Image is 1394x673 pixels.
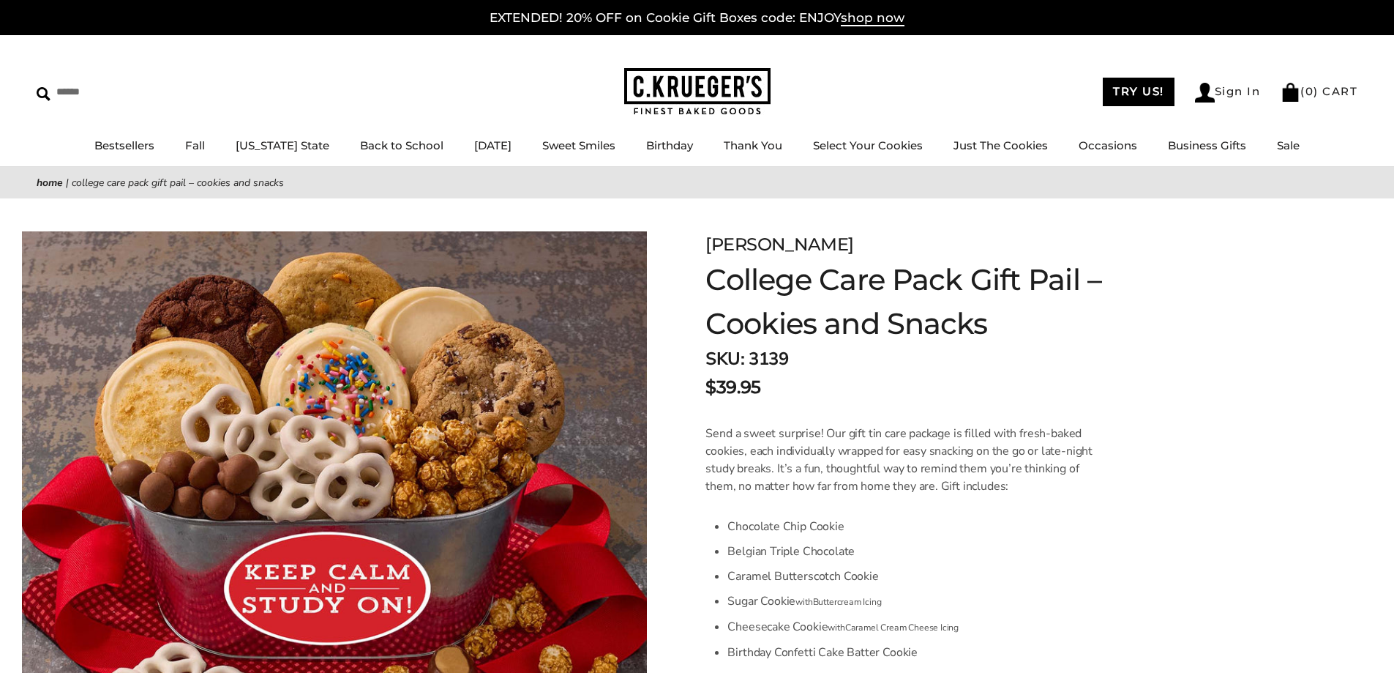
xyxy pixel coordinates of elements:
[37,174,1357,191] nav: breadcrumbs
[705,258,1172,346] h1: College Care Pack Gift Pail – Cookies and Snacks
[813,138,923,152] a: Select Your Cookies
[490,10,904,26] a: EXTENDED! 20% OFF on Cookie Gift Boxes code: ENJOYshop now
[705,347,744,371] strong: SKU:
[185,138,205,152] a: Fall
[727,640,1106,665] li: Birthday Confetti Cake Batter Cookie
[727,589,1106,614] li: Sugar Cookie
[37,81,211,103] input: Search
[94,138,154,152] a: Bestsellers
[749,347,788,371] span: 3139
[1195,83,1215,103] img: Account
[841,10,904,26] span: shop now
[727,614,1106,640] li: Cheesecake Cookie
[727,514,1106,539] li: Chocolate Chip Cookie
[1305,84,1314,98] span: 0
[1079,138,1137,152] a: Occasions
[1103,78,1174,106] a: TRY US!
[1281,84,1357,98] a: (0) CART
[1168,138,1246,152] a: Business Gifts
[1195,83,1261,103] a: Sign In
[813,596,882,608] span: Buttercream Icing
[37,176,63,190] a: Home
[1277,138,1300,152] a: Sale
[542,138,615,152] a: Sweet Smiles
[727,564,1106,589] li: Caramel Butterscotch Cookie
[953,138,1048,152] a: Just The Cookies
[37,87,50,101] img: Search
[705,231,1172,258] div: [PERSON_NAME]
[705,425,1106,495] p: Send a sweet surprise! Our gift tin care package is filled with fresh-baked cookies, each individ...
[1281,83,1300,102] img: Bag
[828,622,844,633] span: with
[724,138,782,152] a: Thank You
[360,138,443,152] a: Back to School
[66,176,69,190] span: |
[845,622,959,633] span: Caramel Cream Cheese Icing
[795,596,812,608] span: with
[727,539,1106,564] li: Belgian Triple Chocolate
[705,374,760,401] span: $39.95
[72,176,284,190] span: College Care Pack Gift Pail – Cookies and Snacks
[474,138,511,152] a: [DATE]
[646,138,693,152] a: Birthday
[624,68,771,116] img: C.KRUEGER'S
[236,138,329,152] a: [US_STATE] State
